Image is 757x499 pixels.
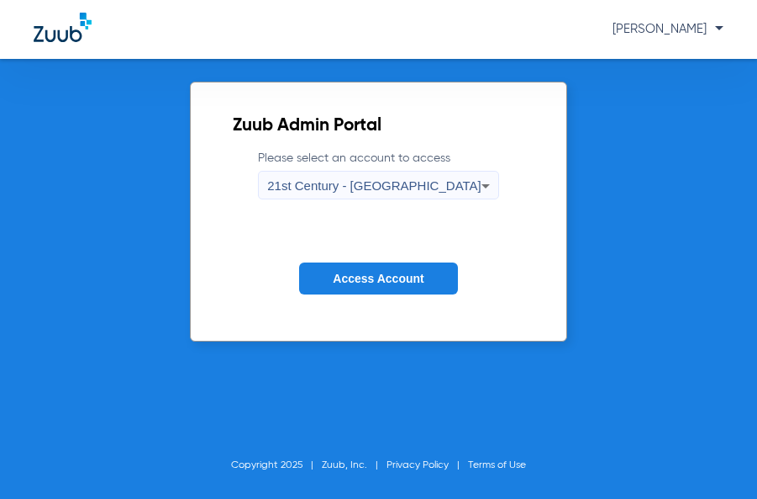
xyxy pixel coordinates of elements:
img: Zuub Logo [34,13,92,42]
label: Please select an account to access [258,150,499,199]
button: Access Account [299,263,457,295]
h2: Zuub Admin Portal [233,118,524,135]
li: Zuub, Inc. [322,457,386,474]
span: 21st Century - [GEOGRAPHIC_DATA] [267,178,481,193]
span: Access Account [333,272,423,285]
li: Copyright 2025 [231,457,322,474]
a: Terms of Use [468,460,526,470]
span: [PERSON_NAME] [612,23,723,35]
a: Privacy Policy [386,460,449,470]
